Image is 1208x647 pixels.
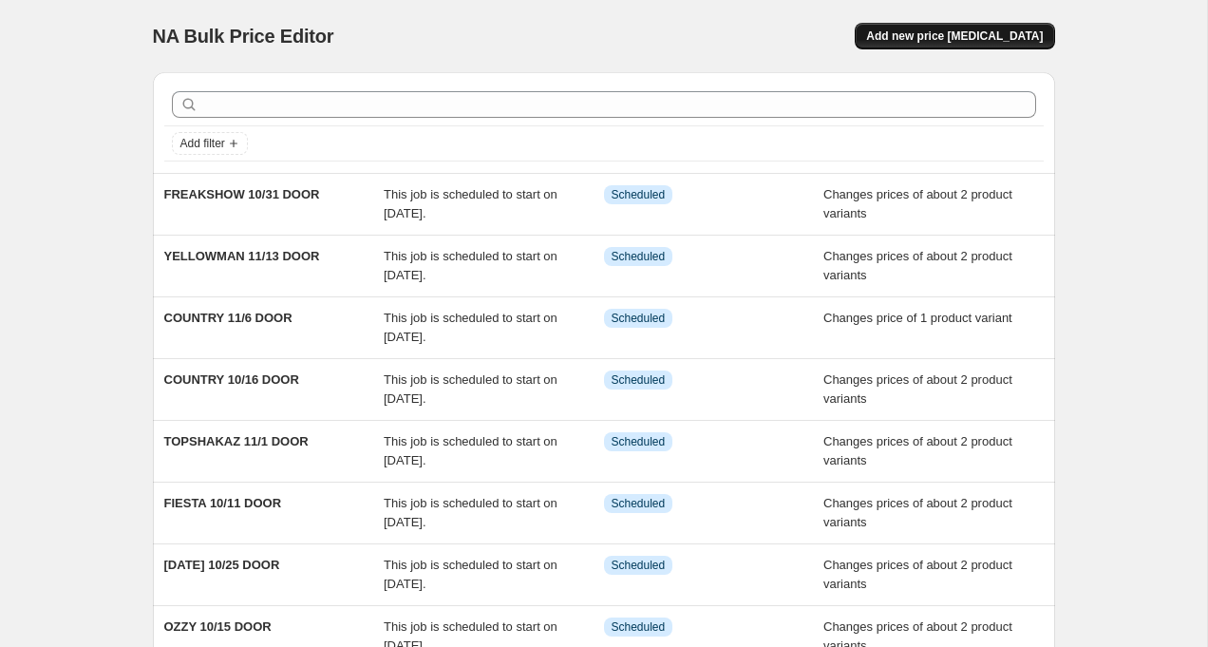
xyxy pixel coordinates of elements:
span: Scheduled [612,496,666,511]
span: TOPSHAKAZ 11/1 DOOR [164,434,309,448]
span: COUNTRY 11/6 DOOR [164,311,293,325]
span: OZZY 10/15 DOOR [164,619,272,634]
span: Changes prices of about 2 product variants [823,434,1012,467]
span: Changes prices of about 2 product variants [823,187,1012,220]
span: FIESTA 10/11 DOOR [164,496,282,510]
span: This job is scheduled to start on [DATE]. [384,496,557,529]
span: Changes prices of about 2 product variants [823,496,1012,529]
span: This job is scheduled to start on [DATE]. [384,311,557,344]
span: YELLOWMAN 11/13 DOOR [164,249,320,263]
span: NA Bulk Price Editor [153,26,334,47]
span: COUNTRY 10/16 DOOR [164,372,299,387]
span: This job is scheduled to start on [DATE]. [384,372,557,406]
span: Scheduled [612,434,666,449]
span: Changes prices of about 2 product variants [823,249,1012,282]
span: Scheduled [612,187,666,202]
span: Scheduled [612,372,666,388]
span: This job is scheduled to start on [DATE]. [384,187,557,220]
span: This job is scheduled to start on [DATE]. [384,434,557,467]
span: Changes price of 1 product variant [823,311,1012,325]
span: Scheduled [612,249,666,264]
span: Add new price [MEDICAL_DATA] [866,29,1043,44]
span: FREAKSHOW 10/31 DOOR [164,187,320,201]
button: Add filter [172,132,248,155]
span: Scheduled [612,558,666,573]
span: Scheduled [612,311,666,326]
span: Scheduled [612,619,666,635]
span: Changes prices of about 2 product variants [823,372,1012,406]
span: [DATE] 10/25 DOOR [164,558,280,572]
span: Changes prices of about 2 product variants [823,558,1012,591]
button: Add new price [MEDICAL_DATA] [855,23,1054,49]
span: This job is scheduled to start on [DATE]. [384,558,557,591]
span: Add filter [180,136,225,151]
span: This job is scheduled to start on [DATE]. [384,249,557,282]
